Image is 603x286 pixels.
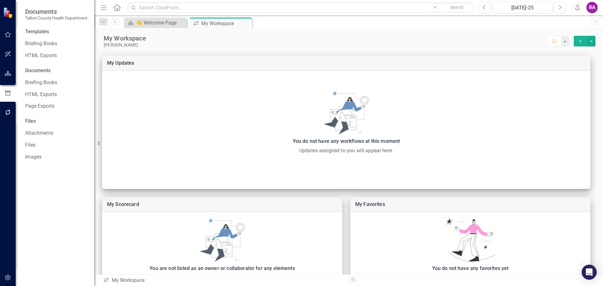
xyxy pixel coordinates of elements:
[574,36,595,46] div: split button
[25,67,88,74] div: Documents
[104,42,547,48] div: [PERSON_NAME]
[25,28,88,35] div: Templates
[353,274,587,282] div: Favorited reports or detail pages will show up here.
[586,2,598,13] button: RA
[353,264,587,273] div: You do not have any favorites yet
[107,60,134,66] a: My Updates
[25,103,88,110] a: Page Exports
[107,201,139,207] a: My Scorecard
[103,277,344,284] div: My Workspace
[136,19,185,27] div: 👋 Welcome Page
[105,137,587,146] div: You do not have any workflows at this moment
[201,19,251,27] div: My Workspace
[126,19,185,27] a: 👋 Welcome Page
[25,91,88,98] a: HTML Exports
[25,8,87,15] span: Documents
[25,154,88,161] a: Images
[25,79,88,86] a: Briefing Books
[25,130,88,137] a: Attachments
[105,274,339,282] div: Elements you own will show up here.
[3,7,14,18] img: ClearPoint Strategy
[105,147,587,154] div: Updates assigned to you will appear here.
[25,118,88,125] div: Files
[582,265,597,280] div: Open Intercom Messenger
[25,15,87,20] small: Talbot County Health Department
[355,201,385,207] a: My Favorites
[25,40,88,47] a: Briefing Books
[105,264,339,273] div: You are not listed as an owner or collaborator for any elements
[25,52,88,59] a: HTML Exports
[127,2,474,13] input: Search ClearPoint...
[25,142,88,149] a: Files
[104,34,547,42] div: My Workspace
[492,2,552,13] button: [DATE]-25
[441,3,472,12] button: Search
[494,4,550,12] div: [DATE]-25
[450,5,464,10] span: Search
[574,36,587,46] button: select merge strategy
[587,36,595,46] button: select merge strategy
